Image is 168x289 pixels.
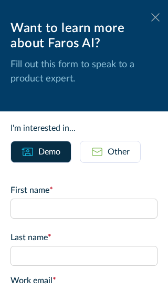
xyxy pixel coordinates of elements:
div: Other [108,146,130,158]
div: Want to learn more about Faros AI? [10,21,157,51]
label: First name [10,184,157,197]
label: Last name [10,231,157,244]
p: Fill out this form to speak to a product expert. [10,58,157,86]
label: Work email [10,274,157,287]
div: Demo [38,146,60,158]
div: I'm interested in... [10,122,157,135]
